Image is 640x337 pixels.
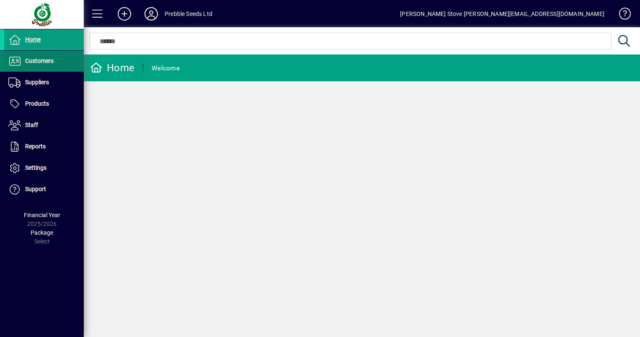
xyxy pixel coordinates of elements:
[4,51,84,72] a: Customers
[4,72,84,93] a: Suppliers
[25,164,46,171] span: Settings
[165,7,212,21] div: Prebble Seeds Ltd
[25,122,38,128] span: Staff
[4,93,84,114] a: Products
[25,36,41,43] span: Home
[90,61,134,75] div: Home
[25,100,49,107] span: Products
[25,143,46,150] span: Reports
[400,7,604,21] div: [PERSON_NAME] Stove [PERSON_NAME][EMAIL_ADDRESS][DOMAIN_NAME]
[4,179,84,200] a: Support
[4,115,84,136] a: Staff
[138,6,165,21] button: Profile
[25,57,54,64] span: Customers
[24,212,60,218] span: Financial Year
[25,186,46,192] span: Support
[613,2,630,29] a: Knowledge Base
[111,6,138,21] button: Add
[25,79,49,86] span: Suppliers
[152,62,180,75] div: Welcome
[4,158,84,179] a: Settings
[4,136,84,157] a: Reports
[31,229,53,236] span: Package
